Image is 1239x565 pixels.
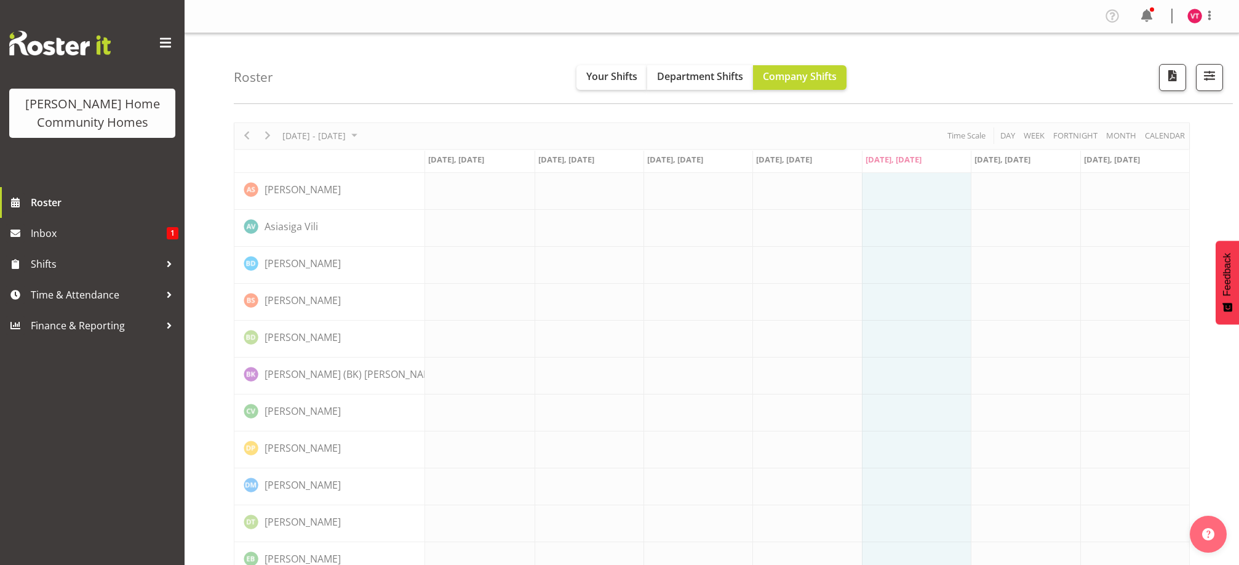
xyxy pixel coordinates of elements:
[753,65,847,90] button: Company Shifts
[31,255,160,273] span: Shifts
[1196,64,1223,91] button: Filter Shifts
[1159,64,1186,91] button: Download a PDF of the roster according to the set date range.
[1202,528,1214,540] img: help-xxl-2.png
[647,65,753,90] button: Department Shifts
[31,224,167,242] span: Inbox
[31,193,178,212] span: Roster
[1187,9,1202,23] img: vanessa-thornley8527.jpg
[9,31,111,55] img: Rosterit website logo
[22,95,163,132] div: [PERSON_NAME] Home Community Homes
[763,70,837,83] span: Company Shifts
[576,65,647,90] button: Your Shifts
[31,286,160,304] span: Time & Attendance
[167,227,178,239] span: 1
[586,70,637,83] span: Your Shifts
[1222,253,1233,296] span: Feedback
[1216,241,1239,324] button: Feedback - Show survey
[31,316,160,335] span: Finance & Reporting
[234,70,273,84] h4: Roster
[657,70,743,83] span: Department Shifts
